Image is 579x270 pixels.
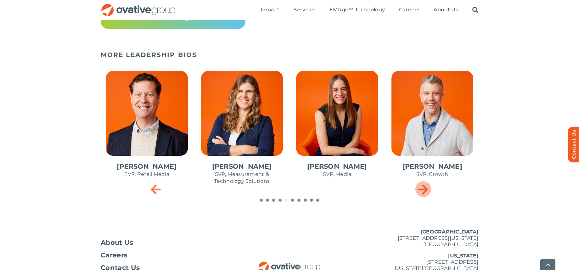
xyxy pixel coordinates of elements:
[294,7,315,14] a: Services
[329,7,385,14] a: EMRge™ Technology
[261,7,279,13] span: Impact
[101,252,227,258] a: Careers
[266,199,269,202] span: Go to slide 2
[399,7,419,14] a: Careers
[148,181,164,197] div: Previous slide
[101,239,133,246] span: About Us
[261,7,279,14] a: Impact
[101,66,193,189] div: 5 / 10
[434,7,458,13] span: About Us
[260,199,263,202] span: Go to slide 1
[101,3,176,9] a: OG_Full_horizontal_RGB
[448,253,478,259] u: [US_STATE]
[352,229,478,248] p: [STREET_ADDRESS][US_STATE] [GEOGRAPHIC_DATA]
[285,199,288,202] span: Go to slide 5
[420,229,478,235] u: [GEOGRAPHIC_DATA]
[434,7,458,14] a: About Us
[196,66,288,196] div: 6 / 10
[101,252,127,258] span: Careers
[101,51,478,59] h5: MORE LEADERSHIP BIOS
[272,199,275,202] span: Go to slide 3
[329,7,385,13] span: EMRge™ Technology
[310,199,313,202] span: Go to slide 9
[472,7,478,14] a: Search
[415,181,431,197] div: Next slide
[297,199,301,202] span: Go to slide 7
[278,199,282,202] span: Go to slide 4
[258,261,321,267] a: OG_Full_horizontal_RGB
[399,7,419,13] span: Careers
[386,66,479,189] div: 8 / 10
[101,239,227,246] a: About Us
[316,199,319,202] span: Go to slide 10
[294,7,315,13] span: Services
[304,199,307,202] span: Go to slide 8
[291,66,383,189] div: 7 / 10
[291,199,294,202] span: Go to slide 6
